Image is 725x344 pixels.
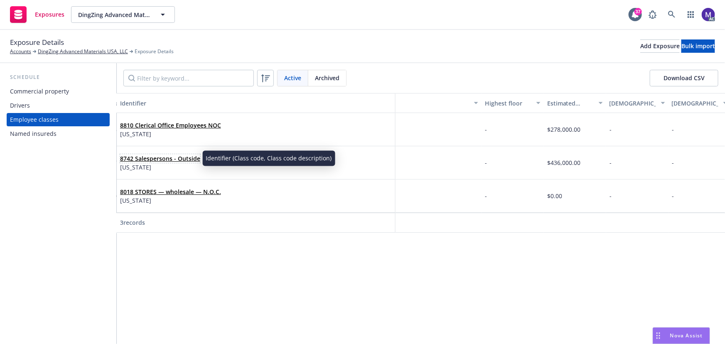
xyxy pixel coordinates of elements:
[544,93,606,113] button: Estimated annual remuneration
[672,192,674,200] span: -
[315,74,339,82] span: Archived
[120,163,200,172] span: [US_STATE]
[120,130,221,138] span: [US_STATE]
[547,159,580,167] span: $436,000.00
[609,125,612,133] span: -
[7,85,110,98] a: Commercial property
[640,40,680,52] div: Add Exposure
[485,125,487,133] span: -
[650,70,718,86] button: Download CSV
[71,6,175,23] button: DingZing Advanced Materials USA, LLC
[644,6,661,23] a: Report a Bug
[7,113,110,126] a: Employee classes
[78,10,150,19] span: DingZing Advanced Materials USA, LLC
[120,121,221,130] span: 8810 Clerical Office Employees NOC
[653,327,710,344] button: Nova Assist
[120,155,200,162] a: 8742 Salespersons - Outside
[7,99,110,112] a: Drivers
[7,127,110,140] a: Named insureds
[10,127,57,140] div: Named insureds
[120,196,221,205] span: [US_STATE]
[10,99,30,112] div: Drivers
[609,99,656,108] div: Full-time employee
[485,192,487,200] span: -
[10,37,64,48] span: Exposure Details
[609,192,612,200] span: -
[683,6,699,23] a: Switch app
[681,40,715,52] div: Bulk import
[120,99,392,108] div: Identifier
[702,8,715,21] img: photo
[485,159,487,167] span: -
[120,219,145,226] span: 3 records
[606,93,668,113] button: Full-time employee
[123,70,254,86] input: Filter by keyword...
[547,192,562,200] span: $0.00
[7,73,110,81] div: Schedule
[7,3,68,26] a: Exposures
[284,74,301,82] span: Active
[10,48,31,55] a: Accounts
[120,154,200,163] span: 8742 Salespersons - Outside
[120,187,221,196] span: 8018 STORES — wholesale — N.O.C.
[10,113,59,126] div: Employee classes
[653,328,664,344] div: Drag to move
[672,99,718,108] div: Part-time employee
[35,11,64,18] span: Exposures
[634,8,642,15] div: 37
[10,85,69,98] div: Commercial property
[120,121,221,129] a: 8810 Clerical Office Employees NOC
[485,99,531,108] div: Highest floor
[640,39,680,53] button: Add Exposure
[681,39,715,53] button: Bulk import
[135,48,174,55] span: Exposure Details
[609,159,612,167] span: -
[482,93,544,113] button: Highest floor
[670,332,703,339] span: Nova Assist
[38,48,128,55] a: DingZing Advanced Materials USA, LLC
[120,188,221,196] a: 8018 STORES — wholesale — N.O.C.
[547,125,580,133] span: $278,000.00
[672,159,674,167] span: -
[547,99,594,108] div: Estimated annual remuneration
[672,125,674,133] span: -
[664,6,680,23] a: Search
[117,93,396,113] button: Identifier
